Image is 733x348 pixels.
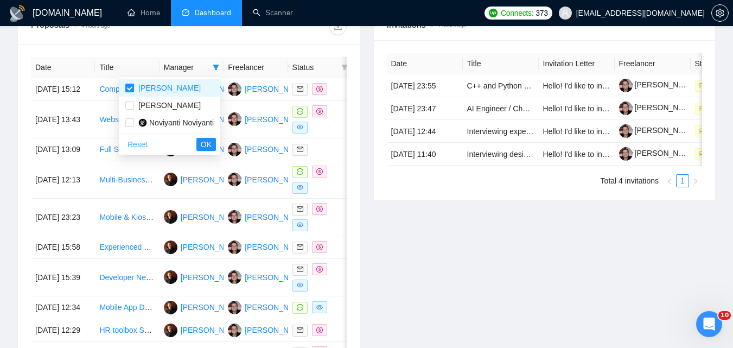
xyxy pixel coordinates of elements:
td: [DATE] 15:39 [31,259,95,296]
span: dashboard [182,9,189,16]
div: [PERSON_NAME] [245,301,307,313]
span: Dashboard [195,8,231,17]
a: AS[PERSON_NAME] [164,242,243,251]
img: YS [228,83,241,96]
span: dollar [316,108,323,115]
img: c1bYBLFISfW-KFu5YnXsqDxdnhJyhFG7WZWQjmw4vq0-YF4TwjoJdqRJKIWeWIjxa9 [619,147,633,161]
td: Experienced PHP Developer for API and Report Generation [95,236,159,259]
span: filter [341,64,348,71]
td: Developer Needed to Build B2B Marketplace Platform for Inclusive Procurement [95,259,159,296]
span: eye [316,304,323,311]
img: c1bYBLFISfW-KFu5YnXsqDxdnhJyhFG7WZWQjmw4vq0-YF4TwjoJdqRJKIWeWIjxa9 [619,124,633,138]
a: Mobile & Kiosk App for Technician Project Sign-Ups and Team Communication (Flutter/React Native) [99,213,437,222]
a: [PERSON_NAME] [619,103,697,112]
td: Full Stack Developer Needed for SaaS Product Development [95,138,159,161]
span: Connects: [501,7,533,19]
span: filter [211,59,221,75]
span: Pending [695,80,728,92]
th: Freelancer [224,57,288,78]
button: OK [196,138,216,151]
button: right [689,174,702,187]
img: YS [228,112,241,126]
td: [DATE] 15:12 [31,78,95,101]
span: download [330,22,346,31]
span: eye [297,184,303,191]
a: 1 [677,175,689,187]
span: dollar [316,327,323,333]
div: [PERSON_NAME] [245,174,307,186]
td: [DATE] 23:47 [387,97,463,120]
a: AS[PERSON_NAME] [164,175,243,184]
a: Mobile App Developer Needed for AI-Driven App Development [99,303,309,312]
th: Title [463,53,539,74]
span: OK [201,138,212,150]
span: right [692,178,699,185]
div: [PERSON_NAME] [245,211,307,223]
th: Invitation Letter [539,53,615,74]
button: left [663,174,676,187]
img: YS [228,324,241,337]
td: [DATE] 12:34 [31,296,95,319]
div: [PERSON_NAME] [181,241,243,253]
span: Pending [695,103,728,115]
img: YS [228,143,241,156]
a: [PERSON_NAME] [619,126,697,135]
a: Pending [695,149,732,158]
span: mail [297,266,303,273]
td: [DATE] 12:13 [31,161,95,199]
div: [PERSON_NAME] [181,271,243,283]
a: YS[PERSON_NAME] [228,84,307,93]
td: Interviewing designers and developers for our business success platform [463,143,539,166]
td: Complete Intercity Bus Booking Platform Development [95,78,159,101]
a: Full Stack Developer Needed for SaaS Product Development [99,145,305,154]
th: Manager [160,57,224,78]
a: HR toolbox SaaS Development with Multi-User Roles & Stripe Integration [99,326,346,334]
img: AS [164,241,177,254]
a: YS[PERSON_NAME] [228,273,307,281]
img: YS [228,210,241,224]
span: Status [292,61,337,73]
a: AS[PERSON_NAME] [164,325,243,334]
div: [PERSON_NAME] [181,174,243,186]
img: 0HZm5+FzCBguwLTpFOMAAAAASUVORK5CYII= [138,118,147,127]
div: [PERSON_NAME] [181,211,243,223]
span: eye [297,282,303,288]
a: YS[PERSON_NAME] [228,144,307,153]
div: [PERSON_NAME] [245,241,307,253]
img: AS [164,210,177,224]
a: Interviewing experts for our business success platform [467,127,650,136]
a: Pending [695,81,732,90]
td: [DATE] 12:29 [31,319,95,342]
span: message [297,304,303,311]
img: YS [228,173,241,186]
a: Experienced PHP Developer for API and Report Generation [99,243,300,251]
span: [PERSON_NAME] [138,101,201,110]
th: Date [387,53,463,74]
a: YS[PERSON_NAME] [228,325,307,334]
span: Manager [164,61,208,73]
img: logo [9,5,26,22]
td: Interviewing experts for our business success platform [463,120,539,143]
span: eye [297,222,303,228]
time: 4 hours ago [81,23,110,29]
img: YS [228,301,241,314]
td: Mobile & Kiosk App for Technician Project Sign-Ups and Team Communication (Flutter/React Native) [95,199,159,236]
div: Proposals [31,18,189,35]
span: dollar [316,244,323,250]
td: Mobile App Developer Needed for AI-Driven App Development [95,296,159,319]
img: AS [164,324,177,337]
img: c1bYBLFISfW-KFu5YnXsqDxdnhJyhFG7WZWQjmw4vq0-YF4TwjoJdqRJKIWeWIjxa9 [619,79,633,92]
img: YS [228,241,241,254]
a: Interviewing designers and developers for our business success platform [467,150,712,159]
img: YS [228,270,241,284]
a: Pending [695,104,732,112]
div: [PERSON_NAME] [245,143,307,155]
span: mail [297,206,303,212]
li: 1 [676,174,689,187]
a: YS[PERSON_NAME] [228,115,307,123]
a: YS[PERSON_NAME] [228,242,307,251]
a: YS[PERSON_NAME] [228,302,307,311]
img: c1bYBLFISfW-KFu5YnXsqDxdnhJyhFG7WZWQjmw4vq0-YF4TwjoJdqRJKIWeWIjxa9 [619,102,633,115]
td: [DATE] 12:44 [387,120,463,143]
span: left [666,178,673,185]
